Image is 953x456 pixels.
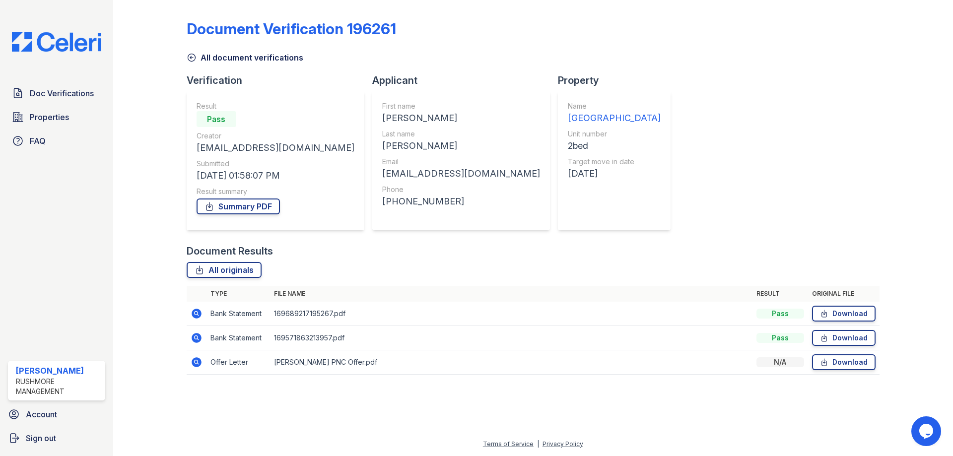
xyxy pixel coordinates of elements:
[197,141,354,155] div: [EMAIL_ADDRESS][DOMAIN_NAME]
[382,185,540,195] div: Phone
[206,326,270,350] td: Bank Statement
[270,286,752,302] th: File name
[187,244,273,258] div: Document Results
[756,357,804,367] div: N/A
[756,333,804,343] div: Pass
[197,169,354,183] div: [DATE] 01:58:07 PM
[187,262,262,278] a: All originals
[382,167,540,181] div: [EMAIL_ADDRESS][DOMAIN_NAME]
[382,139,540,153] div: [PERSON_NAME]
[187,73,372,87] div: Verification
[382,195,540,208] div: [PHONE_NUMBER]
[568,101,661,111] div: Name
[537,440,539,448] div: |
[4,32,109,52] img: CE_Logo_Blue-a8612792a0a2168367f1c8372b55b34899dd931a85d93a1a3d3e32e68fde9ad4.png
[543,440,583,448] a: Privacy Policy
[187,20,396,38] div: Document Verification 196261
[372,73,558,87] div: Applicant
[911,416,943,446] iframe: chat widget
[197,131,354,141] div: Creator
[382,111,540,125] div: [PERSON_NAME]
[568,157,661,167] div: Target move in date
[568,111,661,125] div: [GEOGRAPHIC_DATA]
[568,129,661,139] div: Unit number
[4,404,109,424] a: Account
[568,101,661,125] a: Name [GEOGRAPHIC_DATA]
[187,52,303,64] a: All document verifications
[382,157,540,167] div: Email
[197,187,354,196] div: Result summary
[558,73,679,87] div: Property
[812,306,876,322] a: Download
[568,139,661,153] div: 2bed
[812,354,876,370] a: Download
[16,377,101,396] div: Rushmore Management
[30,87,94,99] span: Doc Verifications
[206,302,270,326] td: Bank Statement
[270,350,752,375] td: [PERSON_NAME] PNC Offer.pdf
[382,101,540,111] div: First name
[568,167,661,181] div: [DATE]
[812,330,876,346] a: Download
[197,101,354,111] div: Result
[4,428,109,448] a: Sign out
[8,131,105,151] a: FAQ
[270,326,752,350] td: 169571863213957.pdf
[206,286,270,302] th: Type
[752,286,808,302] th: Result
[8,107,105,127] a: Properties
[197,159,354,169] div: Submitted
[197,111,236,127] div: Pass
[206,350,270,375] td: Offer Letter
[382,129,540,139] div: Last name
[26,408,57,420] span: Account
[26,432,56,444] span: Sign out
[30,111,69,123] span: Properties
[30,135,46,147] span: FAQ
[756,309,804,319] div: Pass
[16,365,101,377] div: [PERSON_NAME]
[197,198,280,214] a: Summary PDF
[808,286,880,302] th: Original file
[8,83,105,103] a: Doc Verifications
[270,302,752,326] td: 169689217195267.pdf
[483,440,534,448] a: Terms of Service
